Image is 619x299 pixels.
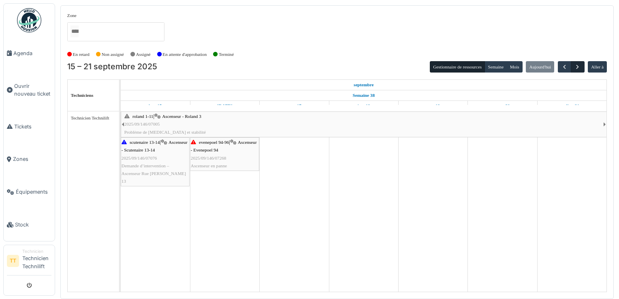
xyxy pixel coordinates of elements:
button: Semaine [485,61,507,73]
label: Terminé [219,51,234,58]
a: Ouvrir nouveau ticket [4,70,55,110]
span: evenepoel 94-96 [199,140,229,145]
a: Semaine 38 [351,90,377,100]
span: Technicien Technilift [71,115,109,120]
input: Tous [70,26,79,37]
button: Aller à [588,61,607,73]
a: Tickets [4,110,55,143]
a: TT TechnicienTechnicien Technilift [7,248,51,276]
span: Problème de [MEDICAL_DATA] et stabilité [124,130,206,135]
a: 19 septembre 2025 [424,101,442,111]
img: Badge_color-CXgf-gQk.svg [17,8,41,32]
button: Suivant [571,61,584,73]
span: 2025/09/146/07268 [191,156,226,160]
span: Ouvrir nouveau ticket [14,82,51,98]
a: 15 septembre 2025 [352,80,376,90]
a: Équipements [4,175,55,208]
button: Gestionnaire de ressources [430,61,485,73]
span: 2025/09/146/07005 [124,122,160,126]
a: 20 septembre 2025 [493,101,512,111]
a: 21 septembre 2025 [563,101,581,111]
button: Précédent [558,61,571,73]
span: Tickets [14,123,51,130]
span: Ascenseur en panne [191,163,227,168]
label: Zone [67,12,77,19]
span: Ascenseur - Scutenaire 13-14 [122,140,188,152]
label: Assigné [136,51,151,58]
a: Stock [4,208,55,241]
div: | [191,139,258,170]
span: Stock [15,221,51,229]
label: Non assigné [102,51,124,58]
a: 15 septembre 2025 [147,101,164,111]
span: Ascenseur - Evenepoel 94 [191,140,257,152]
label: En retard [73,51,90,58]
a: 18 septembre 2025 [355,101,372,111]
h2: 15 – 21 septembre 2025 [67,62,157,72]
li: TT [7,255,19,267]
button: Aujourd'hui [526,61,554,73]
div: Technicien [22,248,51,254]
label: En attente d'approbation [162,51,207,58]
span: Ascenseur - Roland 3 [162,114,201,119]
span: roland 1-11 [132,114,153,119]
a: Zones [4,143,55,176]
span: 2025/09/146/07076 [122,156,157,160]
button: Mois [506,61,523,73]
a: 17 septembre 2025 [285,101,303,111]
a: 16 septembre 2025 [215,101,235,111]
div: | [124,113,603,136]
a: Agenda [4,37,55,70]
span: Zones [13,155,51,163]
span: scutenaire 13-14 [130,140,160,145]
div: | [122,139,189,185]
span: Techniciens [71,93,94,98]
li: Technicien Technilift [22,248,51,273]
span: Équipements [16,188,51,196]
span: Demande d’intervention – Ascenseur Rue [PERSON_NAME] 13 [122,163,186,184]
span: Agenda [13,49,51,57]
